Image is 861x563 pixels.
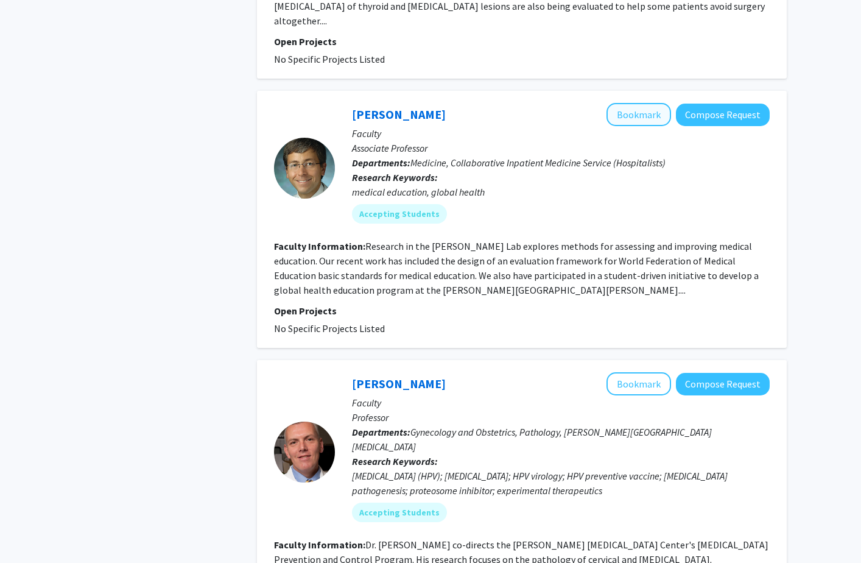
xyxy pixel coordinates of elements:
div: [MEDICAL_DATA] (HPV); [MEDICAL_DATA]; HPV virology; HPV preventive vaccine; [MEDICAL_DATA] pathog... [352,469,770,498]
p: Associate Professor [352,141,770,155]
mat-chip: Accepting Students [352,503,447,522]
a: [PERSON_NAME] [352,107,446,122]
span: No Specific Projects Listed [274,53,385,65]
mat-chip: Accepting Students [352,204,447,224]
button: Compose Request to Sean Tackett [676,104,770,126]
button: Add Sean Tackett to Bookmarks [606,103,671,126]
b: Departments: [352,426,410,438]
span: Gynecology and Obstetrics, Pathology, [PERSON_NAME][GEOGRAPHIC_DATA][MEDICAL_DATA] [352,426,712,453]
b: Research Keywords: [352,171,438,183]
span: Medicine, Collaborative Inpatient Medicine Service (Hospitalists) [410,157,666,169]
fg-read-more: Research in the [PERSON_NAME] Lab explores methods for assessing and improving medical education.... [274,240,759,296]
p: Open Projects [274,34,770,49]
p: Open Projects [274,303,770,318]
div: medical education, global health [352,185,770,199]
span: No Specific Projects Listed [274,322,385,335]
button: Add Richard Roden to Bookmarks [606,372,671,395]
b: Departments: [352,157,410,169]
p: Faculty [352,395,770,410]
a: [PERSON_NAME] [352,376,446,391]
p: Professor [352,410,770,425]
p: Faculty [352,126,770,141]
b: Research Keywords: [352,455,438,467]
b: Faculty Information: [274,240,365,252]
iframe: Chat [9,508,52,554]
button: Compose Request to Richard Roden [676,373,770,395]
b: Faculty Information: [274,539,365,551]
